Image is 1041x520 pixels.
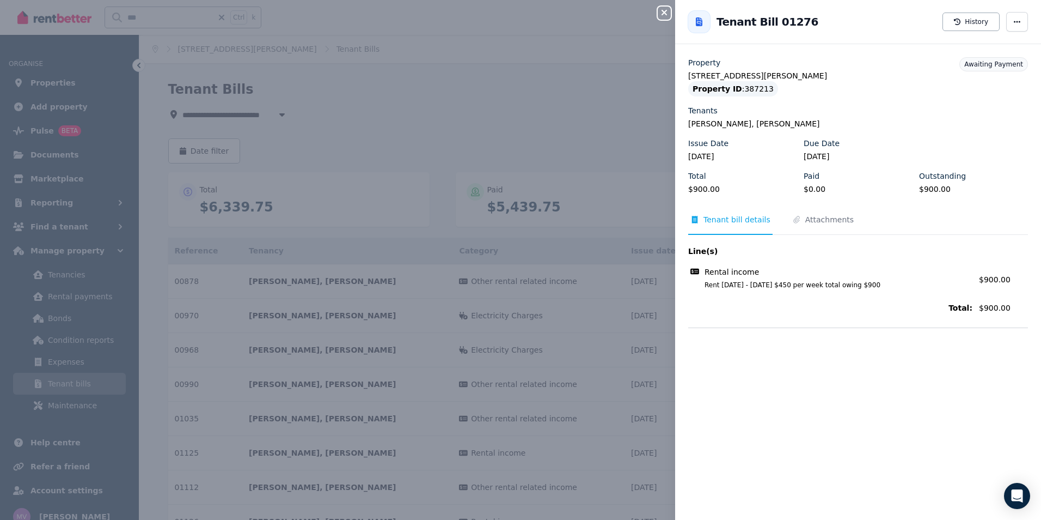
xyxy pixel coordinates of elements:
[804,171,819,182] label: Paid
[688,57,720,68] label: Property
[942,13,1000,31] button: History
[705,267,759,277] span: Rental income
[688,303,972,313] span: Total:
[804,151,913,162] legend: [DATE]
[804,138,840,149] label: Due Date
[688,184,797,195] legend: $900.00
[979,275,1011,284] span: $900.00
[688,171,706,182] label: Total
[1004,483,1030,509] div: Open Intercom Messenger
[688,105,718,116] label: Tenants
[804,184,913,195] legend: $0.00
[688,81,778,96] div: : 387213
[979,303,1028,313] span: $900.00
[964,61,1023,68] span: Awaiting Payment
[688,246,972,257] span: Line(s)
[703,214,770,225] span: Tenant bill details
[919,184,1028,195] legend: $900.00
[691,281,972,289] span: Rent [DATE] - [DATE] $450 per week total owing $900
[688,214,1028,235] nav: Tabs
[717,14,818,29] h2: Tenant Bill 01276
[693,83,742,94] span: Property ID
[805,214,854,225] span: Attachments
[688,138,728,149] label: Issue Date
[688,118,1028,129] legend: [PERSON_NAME], [PERSON_NAME]
[688,151,797,162] legend: [DATE]
[688,70,1028,81] legend: [STREET_ADDRESS][PERSON_NAME]
[919,171,966,182] label: Outstanding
